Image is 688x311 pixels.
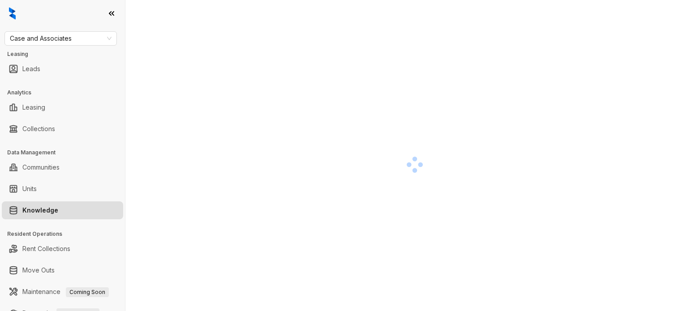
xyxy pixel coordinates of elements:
h3: Resident Operations [7,230,125,238]
img: logo [9,7,16,20]
li: Rent Collections [2,240,123,258]
li: Leads [2,60,123,78]
a: Rent Collections [22,240,70,258]
li: Knowledge [2,201,123,219]
a: Move Outs [22,261,55,279]
a: Leads [22,60,40,78]
a: Leasing [22,98,45,116]
h3: Leasing [7,50,125,58]
li: Leasing [2,98,123,116]
li: Collections [2,120,123,138]
h3: Data Management [7,149,125,157]
a: Knowledge [22,201,58,219]
li: Units [2,180,123,198]
li: Move Outs [2,261,123,279]
a: Communities [22,158,60,176]
a: Collections [22,120,55,138]
li: Maintenance [2,283,123,301]
span: Coming Soon [66,287,109,297]
li: Communities [2,158,123,176]
h3: Analytics [7,89,125,97]
a: Units [22,180,37,198]
span: Case and Associates [10,32,112,45]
